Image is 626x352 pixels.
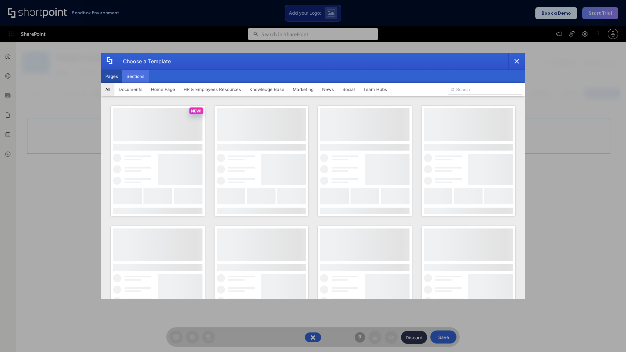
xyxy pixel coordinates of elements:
button: Documents [114,83,147,96]
button: Team Hubs [359,83,391,96]
button: All [101,83,114,96]
button: News [318,83,338,96]
button: Home Page [147,83,179,96]
button: Knowledge Base [245,83,289,96]
div: template selector [101,53,525,299]
button: Social [338,83,359,96]
button: Pages [101,70,122,83]
input: Search [448,85,522,95]
p: NEW! [191,109,201,113]
iframe: Chat Widget [593,321,626,352]
button: HR & Employees Resources [179,83,245,96]
button: Marketing [289,83,318,96]
div: Choose a Template [118,53,171,69]
button: Sections [122,70,149,83]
